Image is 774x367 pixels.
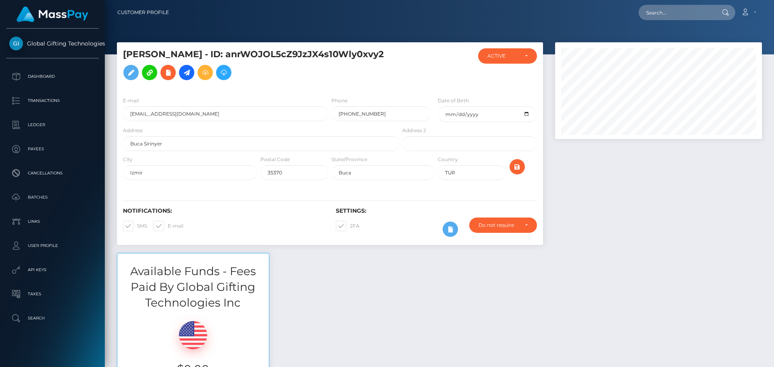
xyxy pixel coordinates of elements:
[123,207,324,214] h6: Notifications:
[260,156,290,163] label: Postal Code
[123,97,139,104] label: E-mail
[6,284,99,304] a: Taxes
[179,65,194,80] a: Initiate Payout
[336,221,360,231] label: 2FA
[6,139,99,159] a: Payees
[487,53,518,59] div: ACTIVE
[478,48,537,64] button: ACTIVE
[123,156,133,163] label: City
[9,143,96,155] p: Payees
[469,218,537,233] button: Do not require
[6,40,99,47] span: Global Gifting Technologies Inc
[402,127,426,134] label: Address 2
[6,211,99,232] a: Links
[154,221,183,231] label: E-mail
[331,156,367,163] label: State/Province
[9,70,96,83] p: Dashboard
[6,187,99,207] a: Batches
[9,95,96,107] p: Transactions
[479,222,518,228] div: Do not require
[9,216,96,228] p: Links
[639,5,714,20] input: Search...
[9,191,96,203] p: Batches
[9,119,96,131] p: Ledger
[9,240,96,252] p: User Profile
[6,163,99,183] a: Cancellations
[123,127,143,134] label: Address
[6,236,99,256] a: User Profile
[6,260,99,280] a: API Keys
[6,115,99,135] a: Ledger
[6,308,99,328] a: Search
[9,312,96,324] p: Search
[179,321,207,349] img: USD.png
[17,6,88,22] img: MassPay Logo
[336,207,537,214] h6: Settings:
[6,91,99,111] a: Transactions
[123,221,147,231] label: SMS
[9,167,96,179] p: Cancellations
[6,66,99,87] a: Dashboard
[438,97,469,104] label: Date of Birth
[438,156,458,163] label: Country
[331,97,347,104] label: Phone
[9,288,96,300] p: Taxes
[9,264,96,276] p: API Keys
[117,263,269,311] h3: Available Funds - Fees Paid By Global Gifting Technologies Inc
[117,4,169,21] a: Customer Profile
[9,37,23,50] img: Global Gifting Technologies Inc
[123,48,395,84] h5: [PERSON_NAME] - ID: anrWOJOL5cZ9JzJX4s10Wly0xvy2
